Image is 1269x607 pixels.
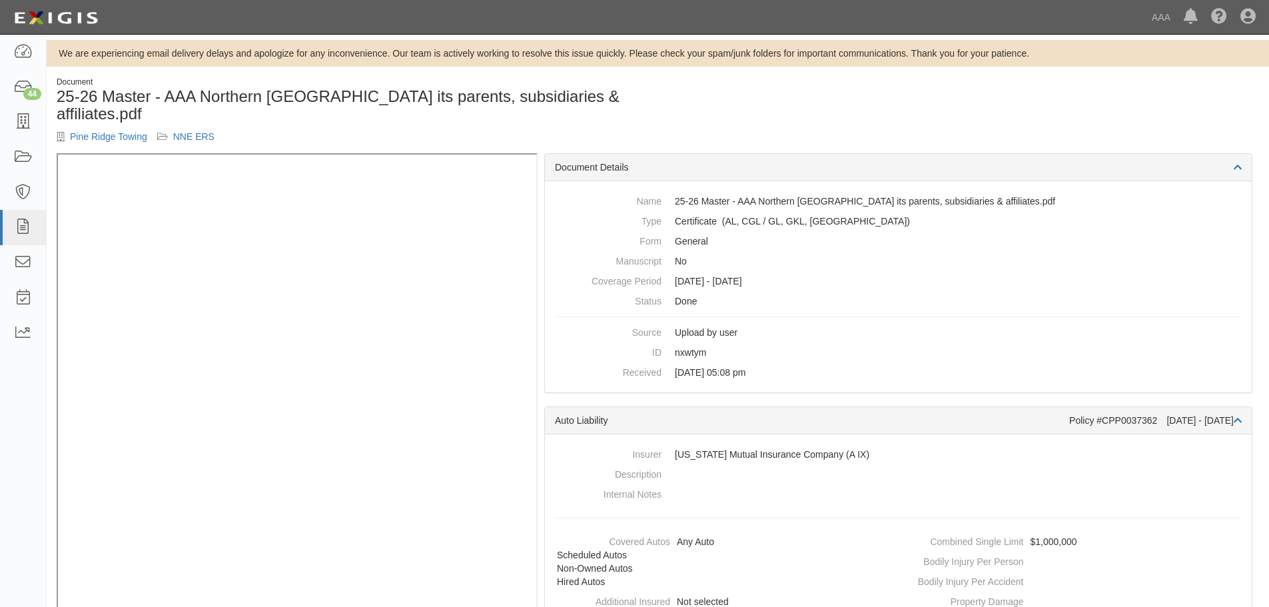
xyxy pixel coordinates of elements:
div: We are experiencing email delivery delays and apologize for any inconvenience. Our team is active... [47,47,1269,60]
dt: Insurer [555,444,661,461]
dd: 25-26 Master - AAA Northern [GEOGRAPHIC_DATA] its parents, subsidiaries & affiliates.pdf [555,191,1242,211]
dt: Bodily Injury Per Accident [904,572,1024,588]
dt: Status [555,291,661,308]
dd: Auto Liability Commercial General Liability / Garage Liability Garage Keepers Liability On-Hook [555,211,1242,231]
i: Help Center - Complianz [1211,9,1227,25]
a: AAA [1145,4,1177,31]
dt: Combined Single Limit [904,532,1024,548]
dt: Type [555,211,661,228]
div: Document [57,77,648,88]
div: Document Details [545,154,1252,181]
dt: Manuscript [555,251,661,268]
dd: nxwtym [555,342,1242,362]
dd: [DATE] - [DATE] [555,271,1242,291]
dt: Description [555,464,661,481]
dt: Internal Notes [555,484,661,501]
dt: Form [555,231,661,248]
dd: [US_STATE] Mutual Insurance Company (A IX) [555,444,1242,464]
a: NNE ERS [173,131,214,142]
dt: Name [555,191,661,208]
dt: Bodily Injury Per Person [904,552,1024,568]
dt: Coverage Period [555,271,661,288]
dd: General [555,231,1242,251]
dt: ID [555,342,661,359]
dd: Upload by user [555,322,1242,342]
dd: $1,000,000 [904,532,1247,552]
dd: Done [555,291,1242,311]
dt: Received [555,362,661,379]
dd: [DATE] 05:08 pm [555,362,1242,382]
div: 44 [23,88,41,100]
dd: Any Auto, Scheduled Autos, Non-Owned Autos, Hired Autos [550,532,893,592]
dd: No [555,251,1242,271]
img: logo-5460c22ac91f19d4615b14bd174203de0afe785f0fc80cf4dbbc73dc1793850b.png [10,6,102,30]
h1: 25-26 Master - AAA Northern [GEOGRAPHIC_DATA] its parents, subsidiaries & affiliates.pdf [57,88,648,123]
dt: Covered Autos [550,532,670,548]
a: Pine Ridge Towing [70,131,147,142]
div: Policy #CPP0037362 [DATE] - [DATE] [1069,414,1242,427]
dt: Source [555,322,661,339]
div: Auto Liability [555,414,1069,427]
